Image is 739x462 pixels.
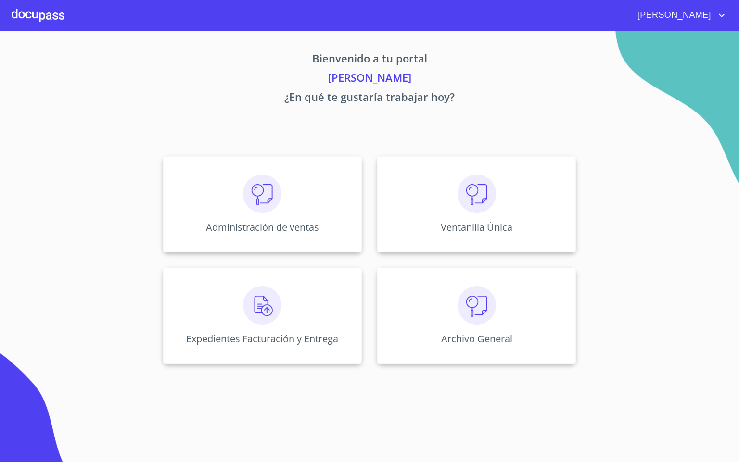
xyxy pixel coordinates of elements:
p: Expedientes Facturación y Entrega [186,332,338,345]
p: Administración de ventas [206,221,319,234]
p: ¿En qué te gustaría trabajar hoy? [73,89,666,108]
p: Archivo General [441,332,512,345]
p: Bienvenido a tu portal [73,50,666,70]
p: Ventanilla Única [441,221,512,234]
img: consulta.png [458,286,496,325]
img: consulta.png [243,175,281,213]
span: [PERSON_NAME] [630,8,716,23]
p: [PERSON_NAME] [73,70,666,89]
img: consulta.png [458,175,496,213]
button: account of current user [630,8,727,23]
img: carga.png [243,286,281,325]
